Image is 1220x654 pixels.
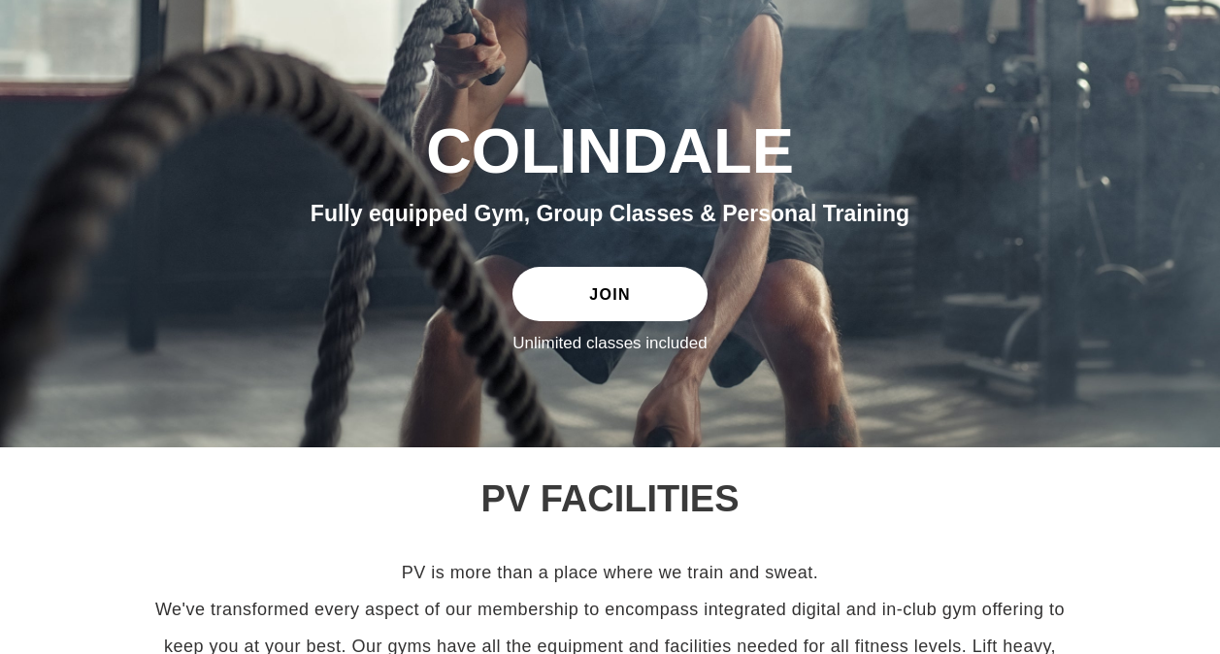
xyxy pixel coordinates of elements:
[512,333,707,354] label: Unlimited classes included
[82,476,1139,521] h2: PV FACILITIES
[82,114,1139,189] h2: COLINDALE
[512,267,707,321] a: JOIN
[311,201,909,226] span: Fully equipped Gym, Group Classes & Personal Training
